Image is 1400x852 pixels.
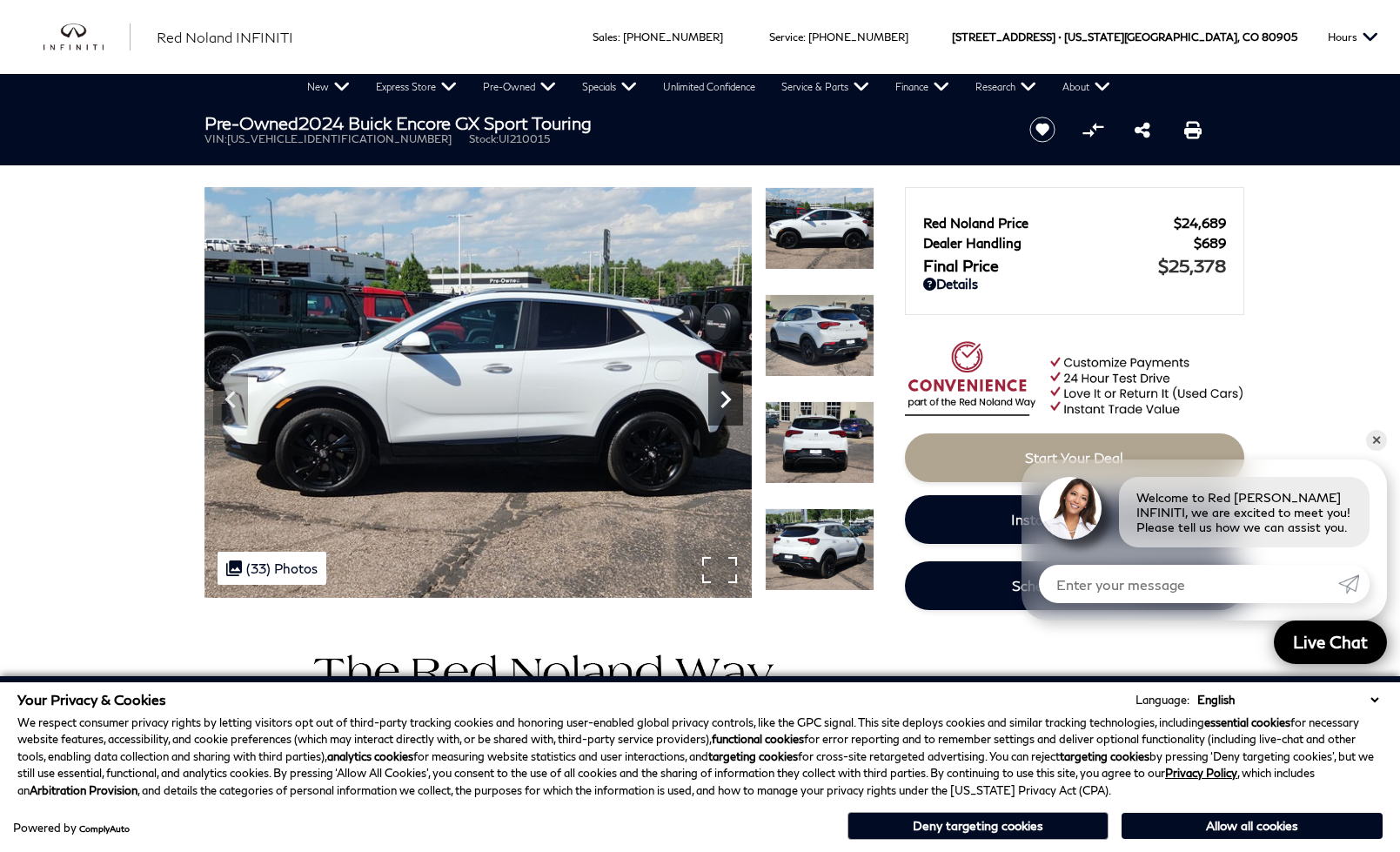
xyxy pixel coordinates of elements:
[1193,691,1383,708] select: Language Select
[499,132,550,145] span: UI210015
[569,74,650,100] a: Specials
[44,23,131,51] img: INFINITI
[294,74,1123,100] nav: Main Navigation
[204,113,1001,132] h1: 2024 Buick Encore GX Sport Touring
[803,30,806,44] span: :
[327,749,413,763] strong: analytics cookies
[650,74,768,100] a: Unlimited Confidence
[213,373,248,426] div: Previous
[765,508,874,591] img: Used 2024 Summit White Buick Sport Touring image 13
[1039,477,1102,540] img: Agent profile photo
[1012,577,1137,594] span: Schedule Test Drive
[227,132,452,145] span: [US_VEHICLE_IDENTIFICATION_NUMBER]
[1165,766,1237,780] a: Privacy Policy
[1023,116,1062,144] button: Save vehicle
[1204,715,1290,729] strong: essential cookies
[847,812,1109,840] button: Deny targeting cookies
[204,112,298,133] strong: Pre-Owned
[952,30,1297,44] a: [STREET_ADDRESS] • [US_STATE][GEOGRAPHIC_DATA], CO 80905
[882,74,962,100] a: Finance
[157,27,293,48] a: Red Noland INFINITI
[923,235,1226,251] a: Dealer Handling $689
[1039,565,1338,603] input: Enter your message
[1080,117,1106,143] button: Compare Vehicle
[17,714,1383,800] p: We respect consumer privacy rights by letting visitors opt out of third-party tracking cookies an...
[44,23,131,51] a: infiniti
[1060,749,1149,763] strong: targeting cookies
[765,401,874,484] img: Used 2024 Summit White Buick Sport Touring image 12
[923,256,1158,275] span: Final Price
[294,74,363,100] a: New
[1011,511,1133,527] span: Instant Trade Value
[923,215,1226,231] a: Red Noland Price $24,689
[30,783,137,797] strong: Arbitration Provision
[1025,449,1123,466] span: Start Your Deal
[923,215,1174,231] span: Red Noland Price
[708,749,798,763] strong: targeting cookies
[708,373,743,426] div: Next
[905,433,1244,482] a: Start Your Deal
[79,823,130,834] a: ComplyAuto
[765,294,874,377] img: Used 2024 Summit White Buick Sport Touring image 11
[808,30,908,44] a: [PHONE_NUMBER]
[923,276,1226,292] a: Details
[1284,631,1377,653] span: Live Chat
[618,30,620,44] span: :
[363,74,470,100] a: Express Store
[1174,215,1226,231] span: $24,689
[17,691,166,708] span: Your Privacy & Cookies
[1049,74,1123,100] a: About
[1338,565,1370,603] a: Submit
[765,187,874,270] img: Used 2024 Summit White Buick Sport Touring image 10
[204,187,752,598] img: Used 2024 Summit White Buick Sport Touring image 10
[1274,621,1387,664] a: Live Chat
[905,561,1244,610] a: Schedule Test Drive
[1158,255,1226,276] span: $25,378
[712,732,804,746] strong: functional cookies
[204,132,227,145] span: VIN:
[593,30,618,44] span: Sales
[1119,477,1370,547] div: Welcome to Red [PERSON_NAME] INFINITI, we are excited to meet you! Please tell us how we can assi...
[470,74,569,100] a: Pre-Owned
[157,29,293,45] span: Red Noland INFINITI
[768,74,882,100] a: Service & Parts
[1184,119,1202,140] a: Print this Pre-Owned 2024 Buick Encore GX Sport Touring
[923,235,1194,251] span: Dealer Handling
[469,132,499,145] span: Stock:
[1135,119,1150,140] a: Share this Pre-Owned 2024 Buick Encore GX Sport Touring
[218,552,326,585] div: (33) Photos
[623,30,723,44] a: [PHONE_NUMBER]
[1122,813,1383,839] button: Allow all cookies
[769,30,803,44] span: Service
[1194,235,1226,251] span: $689
[13,822,130,834] div: Powered by
[905,495,1240,544] a: Instant Trade Value
[923,255,1226,276] a: Final Price $25,378
[962,74,1049,100] a: Research
[1135,694,1189,706] div: Language:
